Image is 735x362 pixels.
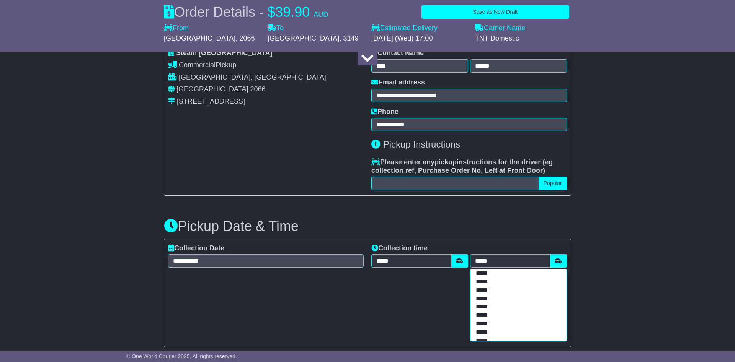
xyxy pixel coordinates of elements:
span: , 3149 [339,34,358,42]
label: Carrier Name [475,24,525,32]
button: Save as New Draft [421,5,569,19]
label: Email address [371,78,425,87]
label: Collection Date [168,244,224,253]
span: 2066 [250,85,265,93]
div: Order Details - [164,4,328,20]
span: Pickup Instructions [383,139,460,149]
div: TNT Domestic [475,34,571,43]
label: Estimated Delivery [371,24,467,32]
span: , 2066 [235,34,255,42]
span: © One World Courier 2025. All rights reserved. [126,353,237,359]
span: eg collection ref, Purchase Order No, Left at Front Door [371,158,553,174]
span: AUD [314,11,328,18]
label: Phone [371,108,399,116]
span: [GEOGRAPHIC_DATA], [GEOGRAPHIC_DATA] [179,73,326,81]
label: To [268,24,284,32]
span: Commercial [179,61,216,69]
span: $ [268,4,275,20]
button: Popular [539,177,567,190]
label: Collection time [371,244,428,253]
div: [STREET_ADDRESS] [177,97,245,106]
span: 39.90 [275,4,310,20]
div: [DATE] (Wed) 17:00 [371,34,467,43]
label: Please enter any instructions for the driver ( ) [371,158,567,175]
span: [GEOGRAPHIC_DATA] [164,34,235,42]
h3: Pickup Date & Time [164,219,571,234]
div: Pickup [168,61,364,70]
span: pickup [434,158,457,166]
label: From [164,24,189,32]
span: [GEOGRAPHIC_DATA] [176,85,248,93]
span: [GEOGRAPHIC_DATA] [268,34,339,42]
